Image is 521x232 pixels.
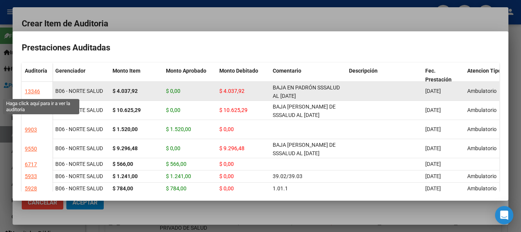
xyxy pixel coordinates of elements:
[273,68,301,74] span: Comentario
[467,185,497,191] span: Ambulatorio
[55,107,103,113] span: B06 - NORTE SALUD
[166,161,187,167] span: $ 566,00
[55,173,103,179] span: B06 - NORTE SALUD
[113,126,138,132] strong: $ 1.520,00
[467,173,497,179] span: Ambulatorio
[346,63,422,95] datatable-header-cell: Descripción
[270,63,346,95] datatable-header-cell: Comentario
[25,144,37,153] div: 9550
[22,63,52,95] datatable-header-cell: Auditoría
[425,173,441,179] span: [DATE]
[495,206,513,224] div: Open Intercom Messenger
[55,68,85,74] span: Gerenciador
[273,185,288,191] span: 1.01.1
[25,184,37,193] div: 5928
[22,41,499,55] h2: Prestaciones Auditadas
[25,160,37,169] div: 6717
[273,84,340,99] span: BAJA EN PADRÓN SSSALUD AL [DATE]
[425,68,452,83] span: Fec. Prestación
[166,145,180,151] span: $ 0,00
[219,88,244,94] span: $ 4.037,92
[109,63,163,95] datatable-header-cell: Monto Item
[422,63,464,95] datatable-header-cell: Fec. Prestación
[467,126,497,132] span: Ambulatorio
[166,88,180,94] span: $ 0,00
[273,142,336,157] span: BAJA [PERSON_NAME] DE SSSALUD AL [DATE]
[55,161,103,167] span: B06 - NORTE SALUD
[113,107,141,113] strong: $ 10.625,29
[349,68,378,74] span: Descripción
[55,126,103,132] span: B06 - NORTE SALUD
[25,68,47,74] span: Auditoría
[25,106,40,115] div: 10463
[216,63,270,95] datatable-header-cell: Monto Debitado
[467,68,501,74] span: Atencion Tipo
[25,125,37,134] div: 9903
[425,126,441,132] span: [DATE]
[273,173,302,179] span: 39.02/39.03
[166,107,180,113] span: $ 0,00
[113,161,133,167] strong: $ 566,00
[219,126,234,132] span: $ 0,00
[219,68,258,74] span: Monto Debitado
[219,173,234,179] span: $ 0,00
[219,107,248,113] span: $ 10.625,29
[25,172,37,181] div: 5933
[113,88,138,94] strong: $ 4.037,92
[166,173,191,179] span: $ 1.241,00
[113,185,133,191] strong: $ 784,00
[219,185,234,191] span: $ 0,00
[52,63,109,95] datatable-header-cell: Gerenciador
[425,185,441,191] span: [DATE]
[425,88,441,94] span: [DATE]
[25,87,40,96] div: 13346
[425,107,441,113] span: [DATE]
[166,185,187,191] span: $ 784,00
[55,88,103,94] span: B06 - NORTE SALUD
[166,68,206,74] span: Monto Aprobado
[219,145,244,151] span: $ 9.296,48
[163,63,216,95] datatable-header-cell: Monto Aprobado
[467,107,497,113] span: Ambulatorio
[113,145,138,151] strong: $ 9.296,48
[425,145,441,151] span: [DATE]
[464,63,506,95] datatable-header-cell: Atencion Tipo
[166,126,191,132] span: $ 1.520,00
[273,104,336,118] span: BAJA [PERSON_NAME] DE SSSALUD AL [DATE]
[425,161,441,167] span: [DATE]
[467,88,497,94] span: Ambulatorio
[55,145,103,151] span: B06 - NORTE SALUD
[113,68,140,74] span: Monto Item
[219,161,234,167] span: $ 0,00
[113,173,138,179] strong: $ 1.241,00
[55,185,103,191] span: B06 - NORTE SALUD
[467,145,497,151] span: Ambulatorio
